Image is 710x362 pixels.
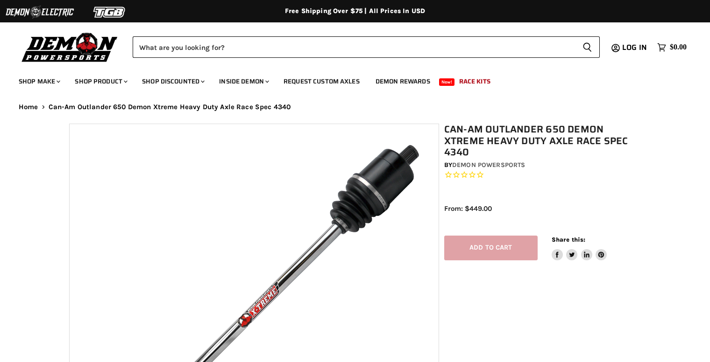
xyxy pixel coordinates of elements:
[670,43,687,52] span: $0.00
[444,160,646,170] div: by
[19,30,121,63] img: Demon Powersports
[5,3,75,21] img: Demon Electric Logo 2
[212,72,275,91] a: Inside Demon
[552,236,607,260] aside: Share this:
[19,103,38,111] a: Home
[49,103,291,111] span: Can-Am Outlander 650 Demon Xtreme Heavy Duty Axle Race Spec 4340
[444,170,646,180] span: Rated 0.0 out of 5 stars 0 reviews
[68,72,133,91] a: Shop Product
[12,72,66,91] a: Shop Make
[575,36,600,58] button: Search
[12,68,684,91] ul: Main menu
[618,43,653,52] a: Log in
[653,41,691,54] a: $0.00
[452,72,497,91] a: Race Kits
[135,72,210,91] a: Shop Discounted
[444,124,646,158] h1: Can-Am Outlander 650 Demon Xtreme Heavy Duty Axle Race Spec 4340
[75,3,145,21] img: TGB Logo 2
[133,36,600,58] form: Product
[552,236,585,243] span: Share this:
[369,72,437,91] a: Demon Rewards
[452,161,525,169] a: Demon Powersports
[622,42,647,53] span: Log in
[133,36,575,58] input: Search
[277,72,367,91] a: Request Custom Axles
[444,204,492,213] span: From: $449.00
[439,78,455,86] span: New!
